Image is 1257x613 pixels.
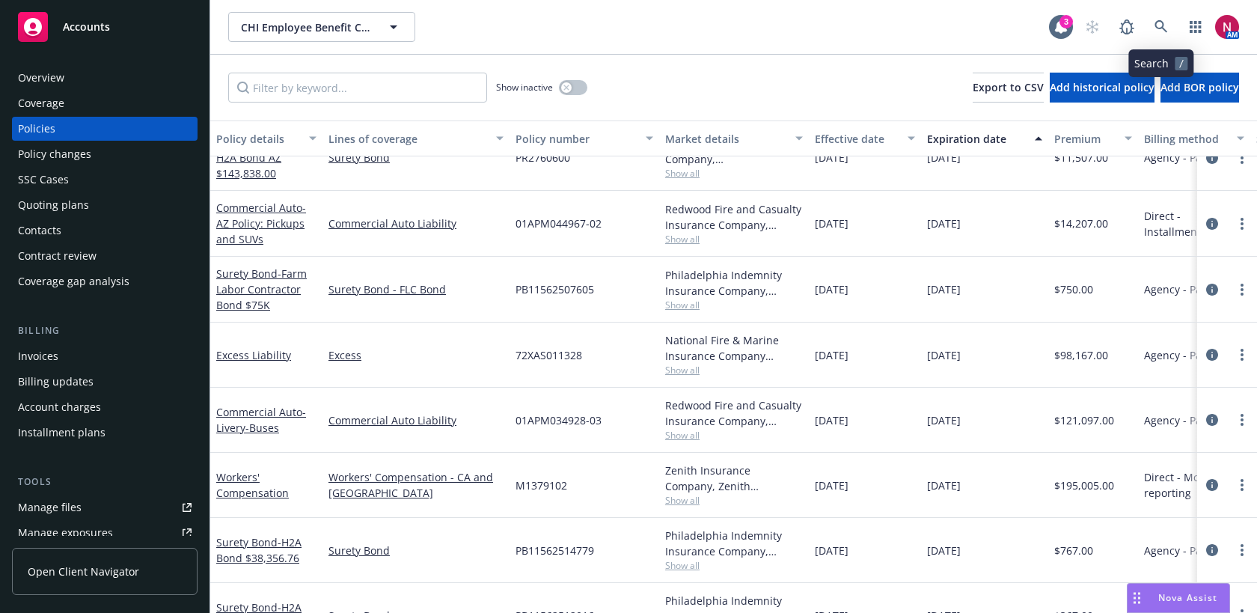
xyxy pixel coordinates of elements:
[973,80,1044,94] span: Export to CSV
[228,73,487,103] input: Filter by keyword...
[815,478,848,493] span: [DATE]
[12,323,198,338] div: Billing
[665,267,803,299] div: Philadelphia Indemnity Insurance Company, [GEOGRAPHIC_DATA] Insurance Companies
[665,167,803,180] span: Show all
[12,168,198,192] a: SSC Cases
[1203,346,1221,364] a: circleInformation
[1054,281,1093,297] span: $750.00
[1233,149,1251,167] a: more
[28,564,139,579] span: Open Client Navigator
[1203,215,1221,233] a: circleInformation
[1144,543,1239,558] span: Agency - Pay in full
[1054,543,1093,558] span: $767.00
[228,12,415,42] button: CHI Employee Benefit Company
[921,121,1048,156] button: Expiration date
[815,150,848,165] span: [DATE]
[216,405,306,435] a: Commercial Auto
[1128,584,1146,612] div: Drag to move
[1146,12,1176,42] a: Search
[665,332,803,364] div: National Fire & Marine Insurance Company (Property Only), Berkshire Hathaway Homestate Companies ...
[18,495,82,519] div: Manage files
[1233,411,1251,429] a: more
[665,364,803,376] span: Show all
[1054,216,1108,231] span: $14,207.00
[12,66,198,90] a: Overview
[1203,541,1221,559] a: circleInformation
[809,121,921,156] button: Effective date
[1144,131,1228,147] div: Billing method
[18,117,55,141] div: Policies
[1048,121,1138,156] button: Premium
[1054,150,1108,165] span: $11,507.00
[927,150,961,165] span: [DATE]
[516,131,637,147] div: Policy number
[1054,412,1114,428] span: $121,097.00
[1233,346,1251,364] a: more
[216,135,314,180] span: - Surety H2A Bond AZ $143,838.00
[815,216,848,231] span: [DATE]
[516,150,570,165] span: PR2760600
[516,478,567,493] span: M1379102
[516,412,602,428] span: 01APM034928-03
[665,463,803,494] div: Zenith Insurance Company, Zenith ([GEOGRAPHIC_DATA])
[328,281,504,297] a: Surety Bond - FLC Bond
[241,19,370,35] span: CHI Employee Benefit Company
[18,521,113,545] div: Manage exposures
[1215,15,1239,39] img: photo
[1233,215,1251,233] a: more
[328,412,504,428] a: Commercial Auto Liability
[12,475,198,490] div: Tools
[1203,149,1221,167] a: circleInformation
[12,244,198,268] a: Contract review
[216,131,300,147] div: Policy details
[216,348,291,362] a: Excess Liability
[665,131,786,147] div: Market details
[815,131,899,147] div: Effective date
[1127,583,1230,613] button: Nova Assist
[18,244,97,268] div: Contract review
[927,543,961,558] span: [DATE]
[12,344,198,368] a: Invoices
[12,495,198,519] a: Manage files
[927,412,961,428] span: [DATE]
[1181,12,1211,42] a: Switch app
[12,521,198,545] a: Manage exposures
[1144,281,1239,297] span: Agency - Pay in full
[18,168,69,192] div: SSC Cases
[665,233,803,245] span: Show all
[510,121,659,156] button: Policy number
[12,91,198,115] a: Coverage
[12,395,198,419] a: Account charges
[18,91,64,115] div: Coverage
[927,478,961,493] span: [DATE]
[12,142,198,166] a: Policy changes
[1144,208,1244,240] span: Direct - Installments
[216,266,307,312] span: - Farm Labor Contractor Bond $75K
[665,528,803,559] div: Philadelphia Indemnity Insurance Company, Philadelphia Insurance Companies, Surety1
[927,347,961,363] span: [DATE]
[1160,73,1239,103] button: Add BOR policy
[1203,476,1221,494] a: circleInformation
[1112,12,1142,42] a: Report a Bug
[516,347,582,363] span: 72XAS011328
[665,559,803,572] span: Show all
[1160,80,1239,94] span: Add BOR policy
[12,421,198,445] a: Installment plans
[216,535,302,565] a: Surety Bond
[1054,478,1114,493] span: $195,005.00
[516,216,602,231] span: 01APM044967-02
[1233,476,1251,494] a: more
[815,347,848,363] span: [DATE]
[216,266,307,312] a: Surety Bond
[328,469,504,501] a: Workers' Compensation - CA and [GEOGRAPHIC_DATA]
[210,121,322,156] button: Policy details
[328,150,504,165] a: Surety Bond
[12,269,198,293] a: Coverage gap analysis
[216,201,306,246] a: Commercial Auto
[1054,347,1108,363] span: $98,167.00
[18,142,91,166] div: Policy changes
[63,21,110,33] span: Accounts
[815,412,848,428] span: [DATE]
[216,201,306,246] span: - AZ Policy: Pickups and SUVs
